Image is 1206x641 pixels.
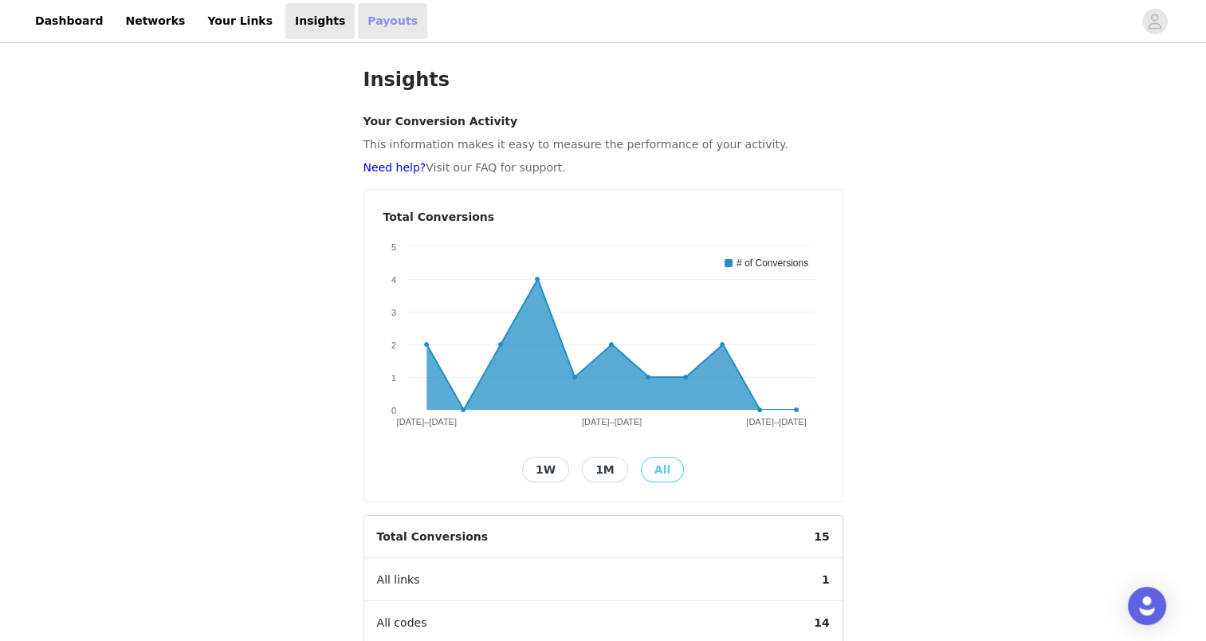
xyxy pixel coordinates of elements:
[391,373,395,383] text: 1
[116,3,194,39] a: Networks
[364,516,501,558] span: Total Conversions
[391,275,395,285] text: 4
[641,457,684,482] button: All
[363,65,843,94] h1: Insights
[1147,9,1162,34] div: avatar
[581,417,641,427] text: [DATE]–[DATE]
[26,3,112,39] a: Dashboard
[582,457,628,482] button: 1M
[358,3,427,39] a: Payouts
[746,417,806,427] text: [DATE]–[DATE]
[391,406,395,415] text: 0
[198,3,282,39] a: Your Links
[363,113,843,130] h4: Your Conversion Activity
[363,161,426,174] a: Need help?
[363,159,843,176] p: Visit our FAQ for support.
[1128,587,1166,625] div: Open Intercom Messenger
[801,516,842,558] span: 15
[396,417,456,427] text: [DATE]–[DATE]
[391,340,395,350] text: 2
[383,209,823,226] h4: Total Conversions
[737,258,808,269] text: # of Conversions
[522,457,569,482] button: 1W
[391,242,395,252] text: 5
[364,559,433,601] span: All links
[285,3,355,39] a: Insights
[363,136,843,153] p: This information makes it easy to measure the performance of your activity.
[809,559,843,601] span: 1
[391,308,395,317] text: 3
